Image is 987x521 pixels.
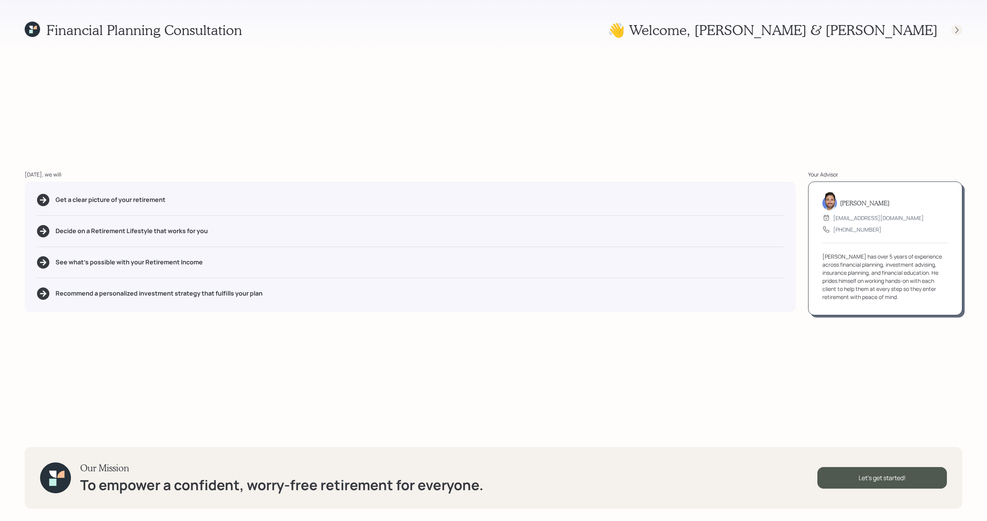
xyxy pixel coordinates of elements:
h5: Get a clear picture of your retirement [56,196,165,203]
h3: Our Mission [80,462,483,474]
h1: 👋 Welcome , [PERSON_NAME] & [PERSON_NAME] [608,22,938,38]
h5: Decide on a Retirement Lifestyle that works for you [56,227,208,235]
div: [EMAIL_ADDRESS][DOMAIN_NAME] [833,214,924,222]
img: michael-russo-headshot.png [822,192,837,210]
h1: Financial Planning Consultation [46,22,242,38]
h5: See what's possible with your Retirement Income [56,259,203,266]
h1: To empower a confident, worry-free retirement for everyone. [80,477,483,493]
div: [DATE], we will: [25,170,796,178]
div: [PERSON_NAME] has over 5 years of experience across financial planning, investment advising, insu... [822,252,948,301]
h5: [PERSON_NAME] [840,199,889,207]
h5: Recommend a personalized investment strategy that fulfills your plan [56,290,263,297]
div: Let's get started! [817,467,947,489]
div: [PHONE_NUMBER] [833,225,881,234]
div: Your Advisor [808,170,962,178]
